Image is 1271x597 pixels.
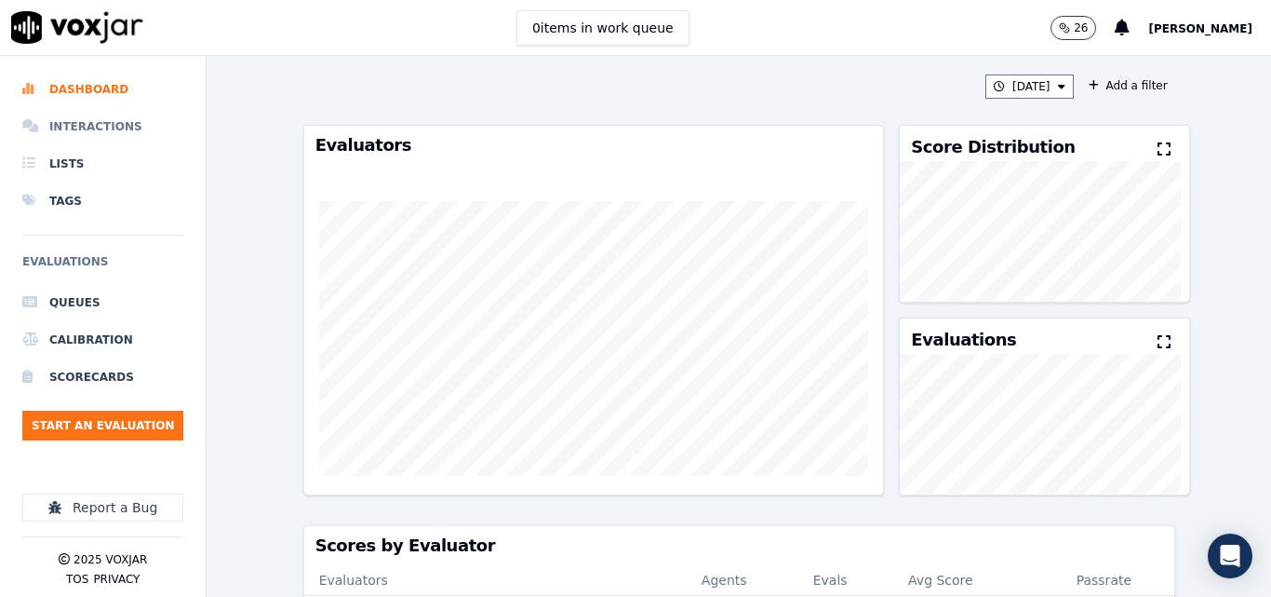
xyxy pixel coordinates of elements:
[798,565,893,595] th: Evals
[1050,16,1115,40] button: 26
[22,251,183,284] h6: Evaluations
[1034,565,1174,595] th: Passrate
[1050,16,1096,40] button: 26
[315,537,1163,554] h3: Scores by Evaluator
[74,552,147,567] p: 2025 Voxjar
[93,572,140,587] button: Privacy
[893,565,1034,595] th: Avg Score
[1074,20,1088,35] p: 26
[985,75,1074,99] button: [DATE]
[22,71,183,108] a: Dashboard
[687,565,798,595] th: Agents
[22,321,183,359] a: Calibration
[1081,75,1175,97] button: Add a filter
[1148,22,1252,35] span: [PERSON_NAME]
[315,137,873,154] h3: Evaluators
[22,108,183,145] a: Interactions
[22,359,183,396] a: Scorecards
[911,139,1075,156] h3: Score Distribution
[22,183,183,220] a: Tags
[22,494,183,522] button: Report a Bug
[304,565,687,595] th: Evaluators
[66,572,88,587] button: TOS
[22,145,183,183] a: Lists
[22,284,183,321] a: Queues
[1148,17,1271,39] button: [PERSON_NAME]
[911,332,1016,348] h3: Evaluations
[11,11,143,44] img: voxjar logo
[516,10,689,46] button: 0items in work queue
[1208,534,1252,578] div: Open Intercom Messenger
[22,411,183,441] button: Start an Evaluation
